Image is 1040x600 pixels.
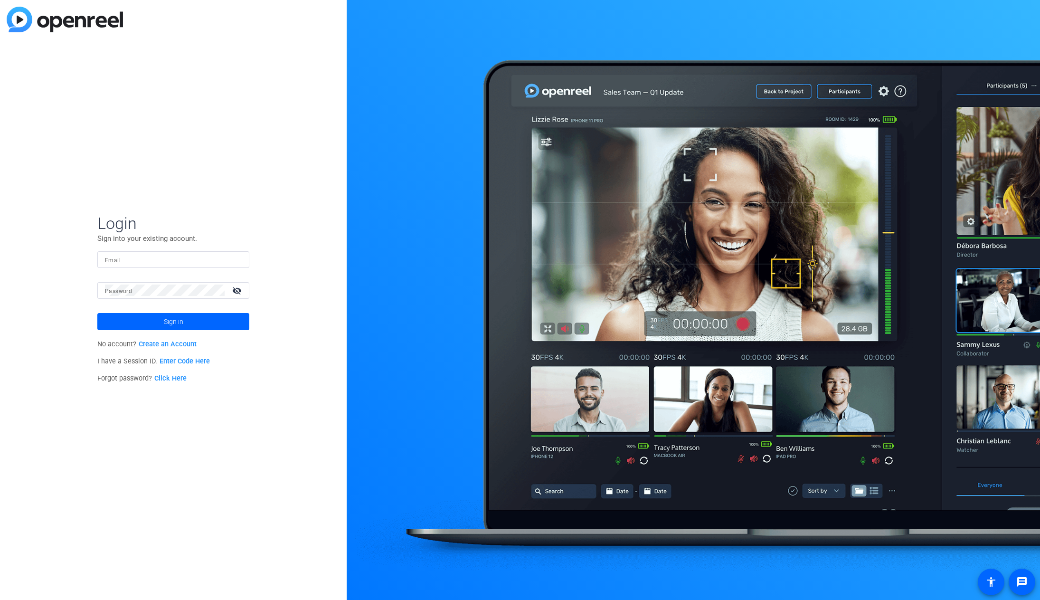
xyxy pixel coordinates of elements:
mat-label: Email [105,257,121,264]
p: Sign into your existing account. [97,233,249,244]
img: blue-gradient.svg [7,7,123,32]
input: Enter Email Address [105,254,242,265]
span: Sign in [164,310,183,333]
mat-icon: accessibility [985,576,997,588]
mat-icon: visibility_off [227,284,249,297]
a: Click Here [154,374,187,382]
a: Create an Account [139,340,197,348]
mat-label: Password [105,288,132,295]
a: Enter Code Here [160,357,210,365]
span: Forgot password? [97,374,187,382]
span: No account? [97,340,197,348]
button: Sign in [97,313,249,330]
mat-icon: message [1016,576,1028,588]
span: Login [97,213,249,233]
span: I have a Session ID. [97,357,210,365]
